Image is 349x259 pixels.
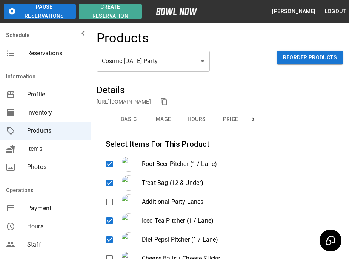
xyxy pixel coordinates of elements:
[106,138,252,150] h6: Select Items For This Product
[97,84,261,96] h5: Details
[117,232,218,247] div: Diet Pepsi Pitcher (1 / Lane)
[277,51,343,65] button: Reorder Products
[121,213,136,228] img: items%2FgWqOtKJ7UBTnkwhecvpP.webp
[117,175,203,191] div: Treat Bag (12 & Under)
[121,157,136,172] img: items%2FgWqOtKJ7UBTnkwhecvpP.webp
[27,90,85,99] span: Profile
[27,144,85,154] span: Items
[112,110,146,129] button: Basic
[27,222,85,231] span: Hours
[158,96,170,107] button: copy link
[146,110,180,129] button: Image
[121,194,136,209] img: businesses%2FSty0Y6L3tAiyj5j3cpwO%2Fimages%2FvGklzc7IOnudxyhHiSbC
[79,4,142,19] button: Create Reservation
[214,110,248,129] button: Price
[27,163,85,172] span: Photos
[97,99,151,105] a: [URL][DOMAIN_NAME]
[322,5,349,19] button: Logout
[27,49,85,58] span: Reservations
[27,126,85,135] span: Products
[121,175,136,191] img: items%2F61qluEfkGItifTdoVdEq.png
[27,204,85,213] span: Payment
[180,110,214,129] button: Hours
[27,108,85,117] span: Inventory
[121,232,136,247] img: items%2FgWqOtKJ7UBTnkwhecvpP.webp
[97,30,149,46] h4: Products
[117,194,203,209] div: Additional Party Lanes
[156,8,197,15] img: logo
[4,4,76,19] button: Pause Reservations
[97,51,210,72] div: Cosmic [DATE] Party
[117,157,217,172] div: Root Beer Pitcher (1 / Lane)
[27,240,85,249] span: Staff
[269,5,318,19] button: [PERSON_NAME]
[112,110,246,129] div: basic tabs example
[117,213,214,228] div: Iced Tea Pitcher (1 / Lane)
